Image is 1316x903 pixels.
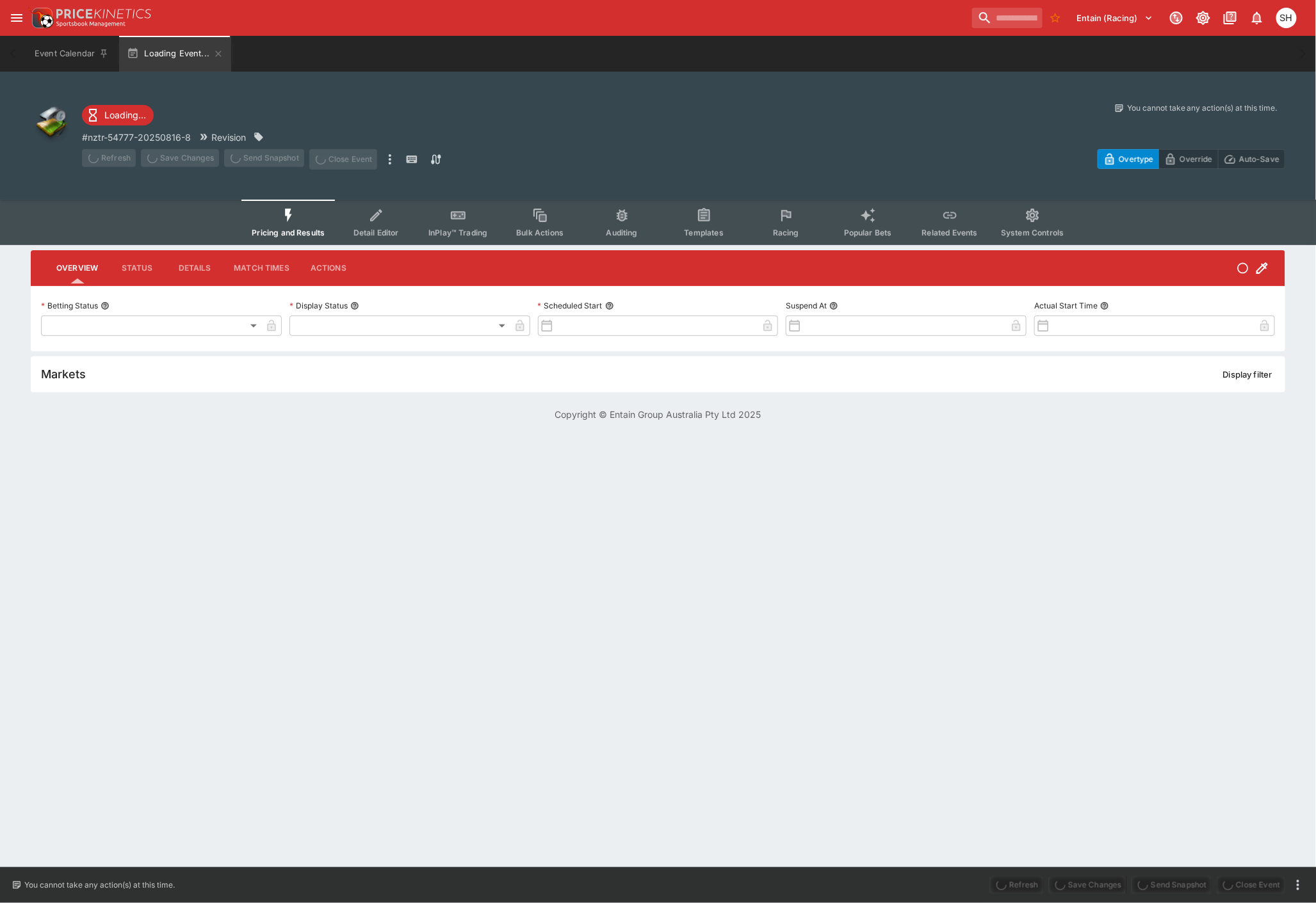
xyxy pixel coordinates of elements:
button: Status [108,253,166,284]
p: Loading... [104,108,146,122]
img: PriceKinetics [56,9,151,19]
button: Event Calendar [27,36,117,72]
p: Revision [211,131,246,144]
input: search [972,8,1043,28]
button: Betting Status [101,301,110,310]
button: Override [1158,149,1218,169]
button: Notifications [1246,6,1269,29]
img: other.png [31,102,72,143]
p: You cannot take any action(s) at this time. [24,879,175,891]
span: Related Events [922,228,978,237]
span: Popular Bets [844,228,892,237]
button: Suspend At [829,301,838,310]
span: Racing [773,228,799,237]
button: Overtype [1098,149,1159,169]
button: Match Times [223,253,300,284]
button: more [1290,877,1306,893]
p: Auto-Save [1239,152,1279,166]
div: Start From [1098,149,1285,169]
h5: Markets [41,367,86,381]
button: Actual Start Time [1100,301,1109,310]
div: Event type filters [241,200,1074,245]
button: Scott Hunt [1272,4,1301,32]
button: Details [166,253,223,284]
div: Scott Hunt [1276,8,1297,28]
p: Copy To Clipboard [82,131,191,144]
p: Override [1180,152,1212,166]
span: Templates [685,228,724,237]
p: Overtype [1119,152,1153,166]
p: Suspend At [786,300,827,311]
button: Documentation [1219,6,1242,29]
button: Toggle light/dark mode [1192,6,1215,29]
span: Bulk Actions [516,228,564,237]
span: System Controls [1001,228,1064,237]
button: Auto-Save [1218,149,1285,169]
button: Overview [46,253,108,284]
img: PriceKinetics Logo [28,5,54,31]
button: Display Status [350,301,359,310]
span: Detail Editor [353,228,399,237]
span: Auditing [606,228,638,237]
p: Display Status [289,300,348,311]
p: Betting Status [41,300,98,311]
span: InPlay™ Trading [428,228,487,237]
button: Connected to PK [1165,6,1188,29]
button: Loading Event... [119,36,231,72]
button: No Bookmarks [1045,8,1066,28]
button: Select Tenant [1069,8,1161,28]
button: Actions [300,253,357,284]
button: more [382,149,398,170]
button: Display filter [1215,364,1280,385]
img: Sportsbook Management [56,21,126,27]
span: Pricing and Results [252,228,325,237]
button: open drawer [5,6,28,29]
button: Scheduled Start [605,301,614,310]
p: Scheduled Start [538,300,603,311]
p: Actual Start Time [1034,300,1098,311]
p: You cannot take any action(s) at this time. [1127,102,1278,114]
